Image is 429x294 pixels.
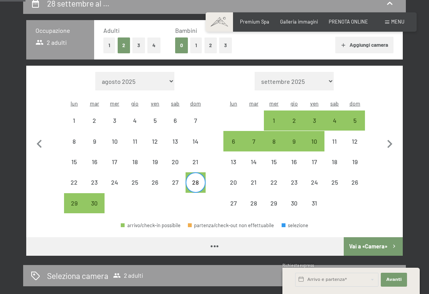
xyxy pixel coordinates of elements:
[280,19,318,25] a: Galleria immagini
[244,159,263,177] div: 14
[282,263,314,268] span: Richiesta express
[345,110,365,131] div: Sun Oct 05 2025
[166,117,184,136] div: 6
[345,152,365,172] div: Sun Oct 19 2025
[84,131,105,151] div: partenza/check-out non effettuabile
[145,131,165,151] div: Fri Sep 12 2025
[105,172,125,192] div: Wed Sep 24 2025
[90,100,99,107] abbr: martedì
[244,179,263,198] div: 21
[84,152,105,172] div: partenza/check-out non effettuabile
[324,152,345,172] div: partenza/check-out non effettuabile
[264,193,284,213] div: Wed Oct 29 2025
[335,37,394,54] button: Aggiungi camera
[65,200,83,219] div: 29
[166,179,184,198] div: 27
[84,110,105,131] div: Tue Sep 02 2025
[240,19,269,25] span: Premium Spa
[113,272,143,279] span: 2 adulti
[65,159,83,177] div: 15
[125,172,145,192] div: partenza/check-out non effettuabile
[325,117,344,136] div: 4
[186,172,206,192] div: Sun Sep 28 2025
[84,172,105,192] div: partenza/check-out non effettuabile
[175,27,197,34] span: Bambini
[65,117,83,136] div: 1
[85,138,104,157] div: 9
[284,131,304,151] div: Thu Oct 09 2025
[186,110,206,131] div: partenza/check-out non effettuabile
[382,72,398,214] button: Mese successivo
[35,26,85,35] h3: Occupazione
[304,110,324,131] div: partenza/check-out possibile
[329,19,368,25] a: PRENOTA ONLINE
[324,131,345,151] div: Sat Oct 11 2025
[269,100,279,107] abbr: mercoledì
[166,159,184,177] div: 20
[145,152,165,172] div: partenza/check-out non effettuabile
[118,37,130,53] button: 2
[282,223,309,228] div: selezione
[145,172,165,192] div: Fri Sep 26 2025
[249,100,258,107] abbr: martedì
[186,131,206,151] div: partenza/check-out non effettuabile
[171,100,179,107] abbr: sabato
[84,172,105,192] div: Tue Sep 23 2025
[304,152,324,172] div: partenza/check-out non effettuabile
[165,172,185,192] div: Sat Sep 27 2025
[305,159,324,177] div: 17
[345,172,365,192] div: partenza/check-out non effettuabile
[125,131,145,151] div: Thu Sep 11 2025
[165,110,185,131] div: Sat Sep 06 2025
[103,27,120,34] span: Adulti
[284,172,304,192] div: Thu Oct 23 2025
[165,152,185,172] div: partenza/check-out non effettuabile
[223,131,243,151] div: partenza/check-out possibile
[325,179,344,198] div: 25
[186,138,205,157] div: 14
[85,117,104,136] div: 2
[146,159,164,177] div: 19
[304,172,324,192] div: partenza/check-out non effettuabile
[64,110,84,131] div: partenza/check-out non effettuabile
[230,100,237,107] abbr: lunedì
[166,138,184,157] div: 13
[125,117,144,136] div: 4
[165,110,185,131] div: partenza/check-out non effettuabile
[84,110,105,131] div: partenza/check-out non effettuabile
[105,179,124,198] div: 24
[125,131,145,151] div: partenza/check-out non effettuabile
[31,72,47,214] button: Mese precedente
[165,152,185,172] div: Sat Sep 20 2025
[145,152,165,172] div: Fri Sep 19 2025
[264,110,284,131] div: partenza/check-out possibile
[345,131,365,151] div: partenza/check-out non effettuabile
[64,131,84,151] div: partenza/check-out non effettuabile
[103,37,115,53] button: 1
[243,172,263,192] div: partenza/check-out non effettuabile
[264,172,284,192] div: Wed Oct 22 2025
[105,110,125,131] div: partenza/check-out non effettuabile
[105,152,125,172] div: partenza/check-out non effettuabile
[64,110,84,131] div: Mon Sep 01 2025
[264,110,284,131] div: Wed Oct 01 2025
[105,152,125,172] div: Wed Sep 17 2025
[350,100,360,107] abbr: domenica
[64,193,84,213] div: partenza/check-out possibile
[243,193,263,213] div: partenza/check-out non effettuabile
[188,223,274,228] div: partenza/check-out non effettuabile
[265,117,283,136] div: 1
[304,172,324,192] div: Fri Oct 24 2025
[324,110,345,131] div: Sat Oct 04 2025
[330,100,339,107] abbr: sabato
[71,100,78,107] abbr: lunedì
[305,117,324,136] div: 3
[224,159,243,177] div: 13
[186,131,206,151] div: Sun Sep 14 2025
[304,131,324,151] div: partenza/check-out possibile
[186,159,205,177] div: 21
[105,131,125,151] div: partenza/check-out non effettuabile
[284,193,304,213] div: Thu Oct 30 2025
[131,100,138,107] abbr: giovedì
[105,172,125,192] div: partenza/check-out non effettuabile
